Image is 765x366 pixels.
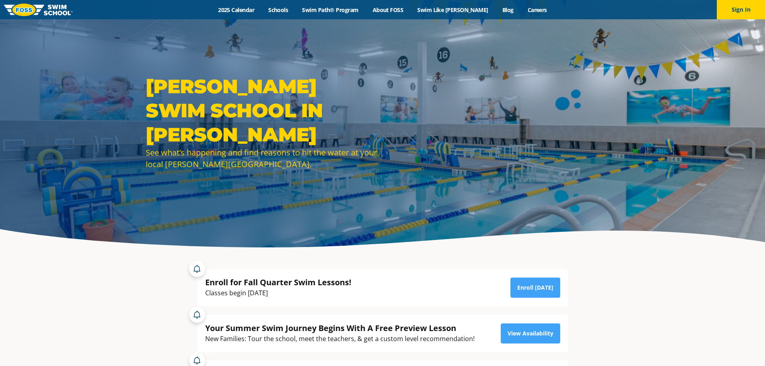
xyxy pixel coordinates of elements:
div: Classes begin [DATE] [205,288,351,299]
h1: [PERSON_NAME] Swim School in [PERSON_NAME] [146,74,379,147]
a: Blog [495,6,520,14]
a: Enroll [DATE] [510,278,560,298]
img: FOSS Swim School Logo [4,4,73,16]
div: New Families: Tour the school, meet the teachers, & get a custom level recommendation! [205,333,475,344]
a: Swim Path® Program [295,6,365,14]
a: About FOSS [365,6,410,14]
div: Your Summer Swim Journey Begins With A Free Preview Lesson [205,323,475,333]
a: Careers [520,6,554,14]
a: 2025 Calendar [211,6,261,14]
div: See what’s happening and find reasons to hit the water at your local [PERSON_NAME][GEOGRAPHIC_DATA]. [146,147,379,170]
a: Schools [261,6,295,14]
a: Swim Like [PERSON_NAME] [410,6,496,14]
div: Enroll for Fall Quarter Swim Lessons! [205,277,351,288]
a: View Availability [501,323,560,344]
